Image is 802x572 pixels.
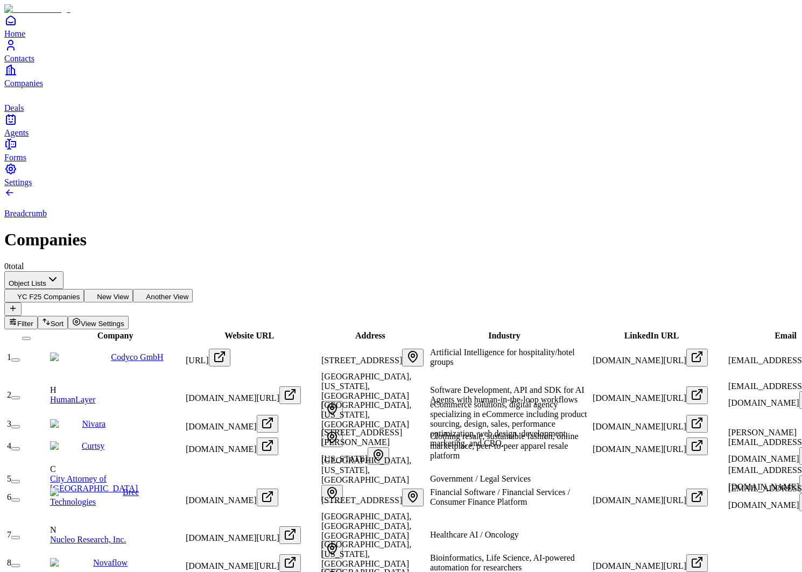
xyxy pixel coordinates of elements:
[593,496,686,505] span: [DOMAIN_NAME][URL]
[430,553,575,572] span: Bioinformatics, Life Science, AI-powered automation for researchers
[593,422,686,431] span: [DOMAIN_NAME][URL]
[4,113,798,137] a: Agents
[4,153,26,162] span: Forms
[50,419,82,429] img: Nivara
[93,558,128,567] a: Novaflow
[50,488,123,497] img: Bree Technologies
[4,316,38,329] button: Filter
[355,331,385,340] span: Address
[368,447,389,465] button: Open
[686,415,708,433] button: Open
[111,352,163,362] a: Codyco GmbH
[4,128,29,137] span: Agents
[4,190,798,218] a: Breadcrumb
[4,163,798,187] a: Settings
[4,138,798,162] a: Forms
[209,349,230,366] button: Open
[257,489,278,506] button: Open
[7,441,11,450] span: 4
[430,530,519,539] span: Healthcare AI / Oncology
[186,356,209,365] span: [URL]
[686,437,708,455] button: Open
[4,88,798,112] a: deals
[279,526,301,544] button: Open
[593,393,686,402] span: [DOMAIN_NAME][URL]
[321,512,411,540] span: [GEOGRAPHIC_DATA], [GEOGRAPHIC_DATA], [GEOGRAPHIC_DATA]
[186,561,279,570] span: [DOMAIN_NAME][URL]
[7,352,11,362] span: 1
[82,441,105,450] a: Curtsy
[593,561,686,570] span: [DOMAIN_NAME][URL]
[50,441,82,451] img: Curtsy
[68,316,129,329] button: View Settings
[686,349,708,366] button: Open
[50,535,126,544] a: Nucleo Research, Inc.
[430,385,585,404] span: Software Development, API and SDK for AI Agents with human-in-the-loop workflows
[50,385,184,395] div: H
[4,39,798,63] a: Contacts
[4,262,798,271] div: 0 total
[430,488,570,506] span: Financial Software / Financial Services / Consumer Finance Platform
[321,372,411,400] span: [GEOGRAPHIC_DATA], [US_STATE], [GEOGRAPHIC_DATA]
[186,393,279,402] span: [DOMAIN_NAME][URL]
[593,356,686,365] span: [DOMAIN_NAME][URL]
[686,554,708,572] button: Open
[84,289,133,302] button: New View
[321,456,411,484] span: [GEOGRAPHIC_DATA], [US_STATE], [GEOGRAPHIC_DATA]
[81,320,124,328] span: View Settings
[430,474,531,483] span: Government / Legal Services
[4,209,798,218] p: Breadcrumb
[7,530,11,539] span: 7
[7,492,11,502] span: 6
[430,400,587,448] span: eCommerce solutions, digital agency specializing in eCommerce including product sourcing, design,...
[321,540,411,568] span: [GEOGRAPHIC_DATA], [US_STATE], [GEOGRAPHIC_DATA]
[133,289,193,302] button: Another View
[82,419,106,428] a: Nivara
[17,320,33,328] span: Filter
[279,554,301,572] button: Open
[7,419,11,428] span: 3
[186,533,279,542] span: [DOMAIN_NAME][URL]
[51,320,64,328] span: Sort
[257,415,278,433] button: Open
[186,422,257,431] span: [DOMAIN_NAME]
[50,464,184,474] div: C
[4,14,798,38] a: Home
[4,230,798,250] h1: Companies
[50,558,93,568] img: Novaflow
[257,437,278,455] button: Open
[4,54,34,63] span: Contacts
[402,489,424,506] button: Open
[50,474,138,493] a: City Attorney of [GEOGRAPHIC_DATA]
[50,395,95,404] a: HumanLayer
[430,348,575,366] span: Artificial Intelligence for hospitality/hotel groups
[4,289,84,302] button: YC F25 Companies
[321,496,402,505] span: [STREET_ADDRESS]
[4,29,25,38] span: Home
[321,400,411,429] span: [GEOGRAPHIC_DATA], [US_STATE], [GEOGRAPHIC_DATA]
[50,352,111,362] img: Codyco GmbH
[4,63,798,88] a: Companies
[50,525,184,535] div: N
[50,488,139,506] a: Bree Technologies
[186,444,257,454] span: [DOMAIN_NAME]
[430,432,579,460] span: Clothing resale, sustainable fashion, online marketplace, peer-to-peer apparel resale platform
[321,428,402,463] span: [STREET_ADDRESS][PERSON_NAME][US_STATE]
[7,390,11,399] span: 2
[7,558,11,567] span: 8
[4,178,32,187] span: Settings
[224,331,274,340] span: Website URL
[38,316,68,329] button: Sort
[7,474,11,483] span: 5
[775,331,797,340] span: Email
[402,349,424,366] button: Open
[686,386,708,404] button: Open
[321,356,402,365] span: [STREET_ADDRESS]
[593,444,686,454] span: [DOMAIN_NAME][URL]
[686,489,708,506] button: Open
[624,331,679,340] span: LinkedIn URL
[279,386,301,404] button: Open
[488,331,520,340] span: Industry
[4,103,24,112] span: Deals
[4,4,71,14] img: Item Brain Logo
